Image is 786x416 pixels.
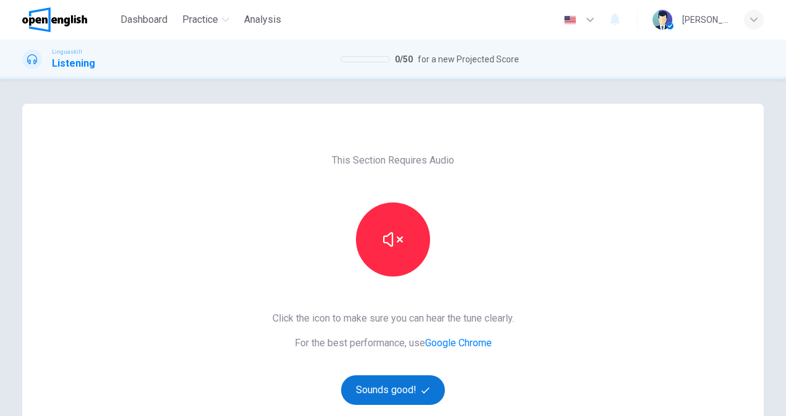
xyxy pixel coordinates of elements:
[273,311,514,326] span: Click the icon to make sure you can hear the tune clearly.
[425,337,492,349] a: Google Chrome
[273,336,514,351] span: For the best performance, use
[562,15,578,25] img: en
[395,52,413,67] span: 0 / 50
[52,56,95,71] h1: Listening
[116,9,172,31] button: Dashboard
[52,48,82,56] span: Linguaskill
[22,7,87,32] img: OpenEnglish logo
[682,12,729,27] div: [PERSON_NAME]
[653,10,672,30] img: Profile picture
[332,153,454,168] span: This Section Requires Audio
[341,375,445,405] button: Sounds good!
[22,7,116,32] a: OpenEnglish logo
[244,12,281,27] span: Analysis
[239,9,286,31] button: Analysis
[120,12,167,27] span: Dashboard
[177,9,234,31] button: Practice
[418,52,519,67] span: for a new Projected Score
[182,12,218,27] span: Practice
